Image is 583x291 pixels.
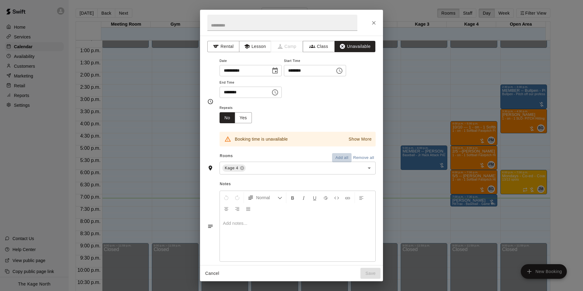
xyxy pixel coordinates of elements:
[342,192,353,203] button: Insert Link
[332,153,352,163] button: Add all
[202,268,222,279] button: Cancel
[243,203,253,214] button: Justify Align
[232,203,242,214] button: Right Align
[232,192,242,203] button: Redo
[331,192,342,203] button: Insert Code
[334,41,375,52] button: Unavailable
[352,153,376,163] button: Remove all
[235,112,252,124] button: Yes
[347,135,373,144] button: Show More
[271,41,303,52] span: Camps can only be created in the Services page
[221,203,231,214] button: Center Align
[269,65,281,77] button: Choose date, selected date is Aug 11, 2025
[368,17,379,28] button: Close
[207,223,213,229] svg: Notes
[207,99,213,105] svg: Timing
[220,104,257,112] span: Repeats
[220,57,282,65] span: Date
[207,41,239,52] button: Rental
[269,86,281,99] button: Choose time, selected time is 9:00 PM
[220,179,376,189] span: Notes
[245,192,285,203] button: Formatting Options
[288,192,298,203] button: Format Bold
[222,165,241,171] span: Kage 4
[220,112,235,124] button: No
[207,165,213,171] svg: Rooms
[220,79,282,87] span: End Time
[320,192,331,203] button: Format Strikethrough
[333,65,345,77] button: Choose time, selected time is 8:00 PM
[303,41,335,52] button: Class
[220,154,233,158] span: Rooms
[256,195,277,201] span: Normal
[356,192,367,203] button: Left Align
[284,57,346,65] span: Start Time
[299,192,309,203] button: Format Italics
[222,164,246,172] div: Kage 4
[309,192,320,203] button: Format Underline
[235,134,288,145] div: Booking time is unavailable
[365,164,374,172] button: Open
[221,192,231,203] button: Undo
[220,112,252,124] div: outlined button group
[349,136,372,142] p: Show More
[239,41,271,52] button: Lesson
